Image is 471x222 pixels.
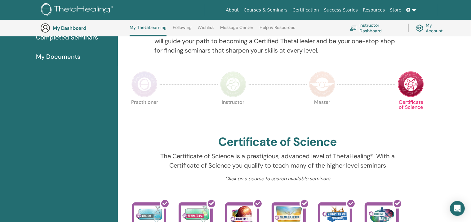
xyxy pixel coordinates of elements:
a: Certification [290,4,321,16]
a: Store [388,4,404,16]
p: Your journey starts here; welcome to ThetaLearning HQ. Learn the world-renowned technique that sh... [154,18,401,55]
a: Success Stories [322,4,360,16]
div: Open Intercom Messenger [450,201,465,216]
p: Practitioner [131,100,158,126]
img: Master [309,71,335,97]
h2: Certificate of Science [219,135,337,149]
a: Instructor Dashboard [350,21,401,35]
a: Following [173,25,192,35]
p: The Certificate of Science is a prestigious, advanced level of ThetaHealing®. With a Certificate ... [154,151,401,170]
img: chalkboard-teacher.svg [350,25,357,31]
p: Instructor [220,100,246,126]
img: Certificate of Science [398,71,424,97]
a: Message Center [220,25,253,35]
a: My Account [416,21,449,35]
img: Practitioner [131,71,158,97]
p: Certificate of Science [398,100,424,126]
img: logo.png [41,3,115,17]
a: About [223,4,241,16]
a: Resources [360,4,388,16]
a: Help & Resources [260,25,295,35]
img: Instructor [220,71,246,97]
a: Wishlist [198,25,214,35]
a: My ThetaLearning [130,25,167,36]
img: generic-user-icon.jpg [40,23,50,33]
span: My Documents [36,52,80,61]
img: cog.svg [416,23,423,33]
span: Completed Seminars [36,33,98,42]
p: Click on a course to search available seminars [154,175,401,183]
h3: My Dashboard [53,25,115,31]
a: Courses & Seminars [241,4,290,16]
p: Master [309,100,335,126]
